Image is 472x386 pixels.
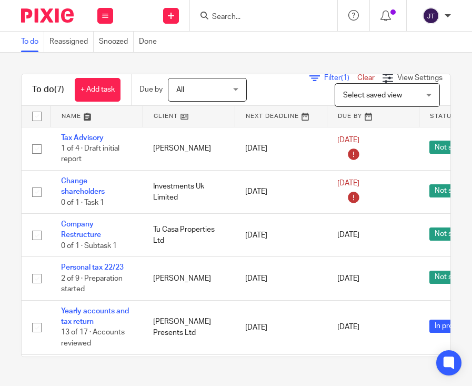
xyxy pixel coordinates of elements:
[423,7,439,24] img: svg%3E
[337,275,359,282] span: [DATE]
[61,199,104,206] span: 0 of 1 · Task 1
[61,264,124,271] a: Personal tax 22/23
[75,78,120,102] a: + Add task
[61,329,125,348] span: 13 of 17 · Accounts reviewed
[61,145,119,163] span: 1 of 4 · Draft initial report
[143,300,235,354] td: [PERSON_NAME] Presents Ltd
[139,84,163,95] p: Due by
[235,214,327,257] td: [DATE]
[324,74,357,82] span: Filter
[143,127,235,170] td: [PERSON_NAME]
[176,86,184,94] span: All
[143,214,235,257] td: Tu Casa Properties Ltd
[49,32,94,52] a: Reassigned
[337,136,359,144] span: [DATE]
[337,180,359,187] span: [DATE]
[21,8,74,23] img: Pixie
[341,74,349,82] span: (1)
[235,300,327,354] td: [DATE]
[32,84,64,95] h1: To do
[211,13,306,22] input: Search
[235,127,327,170] td: [DATE]
[343,92,402,99] span: Select saved view
[337,232,359,239] span: [DATE]
[397,74,443,82] span: View Settings
[235,257,327,300] td: [DATE]
[99,32,134,52] a: Snoozed
[61,275,123,293] span: 2 of 9 · Preparation started
[337,324,359,331] span: [DATE]
[54,85,64,94] span: (7)
[61,221,101,239] a: Company Restructure
[143,257,235,300] td: [PERSON_NAME]
[61,242,117,250] span: 0 of 1 · Subtask 1
[143,170,235,213] td: Investments Uk Limited
[61,134,104,142] a: Tax Advisory
[357,74,375,82] a: Clear
[235,170,327,213] td: [DATE]
[21,32,44,52] a: To do
[61,308,129,325] a: Yearly accounts and tax return
[61,177,105,195] a: Change shareholders
[139,32,162,52] a: Done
